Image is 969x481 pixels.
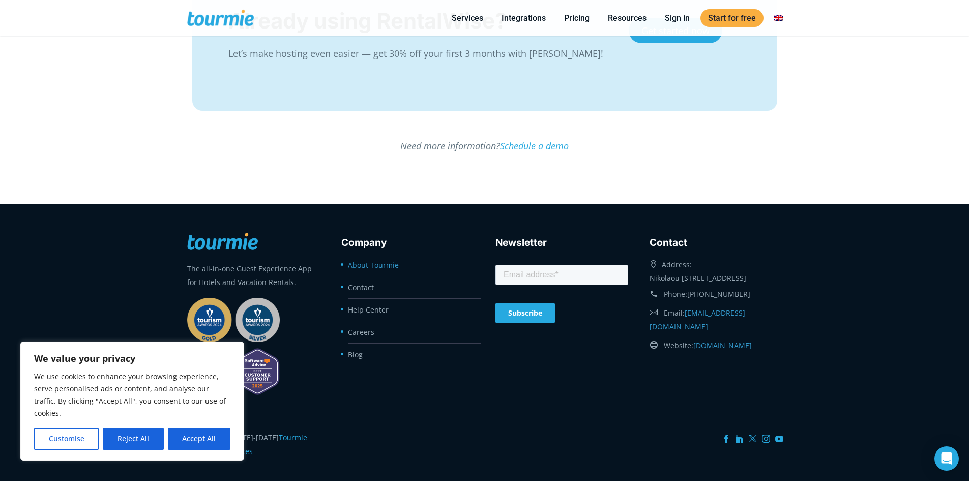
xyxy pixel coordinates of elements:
[650,336,782,355] div: Website:
[400,139,569,152] em: Need more information?
[168,428,230,450] button: Accept All
[700,9,764,27] a: Start for free
[495,235,628,250] h3: Newsletter
[657,12,697,24] a: Sign in
[444,12,491,24] a: Services
[722,435,730,443] a: Facebook
[341,235,474,250] h3: Company
[650,303,782,336] div: Email:
[749,435,757,443] a: Twitter
[600,12,654,24] a: Resources
[279,433,307,442] a: Tourmie
[187,431,320,458] div: Copyright © [DATE]-[DATE]
[494,12,553,24] a: Integrations
[687,289,750,299] a: [PHONE_NUMBER]
[348,282,374,292] a: Contact
[495,263,628,341] iframe: Form 0
[693,341,752,350] a: [DOMAIN_NAME]
[650,285,782,303] div: Phone:
[34,371,230,419] p: We use cookies to enhance your browsing experience, serve personalised ads or content, and analys...
[650,308,745,331] a: [EMAIL_ADDRESS][DOMAIN_NAME]
[348,305,389,315] a: Help Center
[103,428,163,450] button: Reject All
[736,435,744,443] a: LinkedIn
[34,428,99,450] button: Customise
[500,139,569,152] a: Schedule a demo
[228,47,608,61] p: Let’s make hosting even easier — get 30% off your first 3 months with [PERSON_NAME]!
[348,260,399,270] a: About Tourmie
[348,327,374,337] a: Careers
[650,255,782,285] div: Address: Nikolaou [STREET_ADDRESS]
[556,12,597,24] a: Pricing
[187,262,320,289] p: The all-in-one Guest Experience App for Hotels and Vacation Rentals.
[775,435,783,443] a: YouTube
[650,235,782,250] h3: Contact
[348,350,363,359] a: Blog
[762,435,770,443] a: Instagram
[934,446,959,471] div: Open Intercom Messenger
[34,352,230,364] p: We value your privacy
